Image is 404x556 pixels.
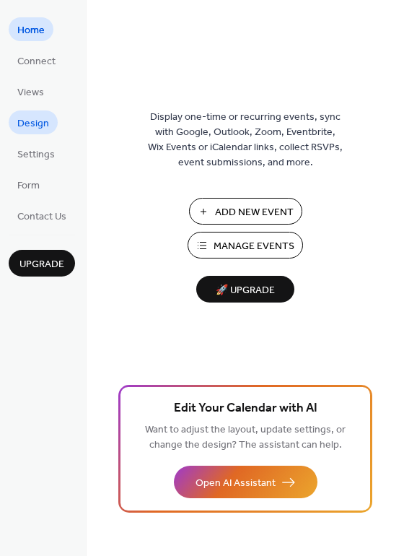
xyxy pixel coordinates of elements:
a: Connect [9,48,64,72]
span: Views [17,85,44,100]
span: Connect [17,54,56,69]
button: Upgrade [9,250,75,277]
span: Home [17,23,45,38]
button: Add New Event [189,198,302,225]
button: 🚀 Upgrade [196,276,294,303]
span: Contact Us [17,209,66,225]
span: Open AI Assistant [196,476,276,491]
span: Add New Event [215,205,294,220]
span: Design [17,116,49,131]
span: Edit Your Calendar with AI [174,399,317,419]
a: Home [9,17,53,41]
span: Want to adjust the layout, update settings, or change the design? The assistant can help. [145,420,346,455]
span: Display one-time or recurring events, sync with Google, Outlook, Zoom, Eventbrite, Wix Events or ... [148,110,343,170]
span: Upgrade [19,257,64,272]
a: Form [9,173,48,196]
a: Design [9,110,58,134]
button: Open AI Assistant [174,466,317,498]
a: Settings [9,142,63,165]
span: Form [17,178,40,194]
span: 🚀 Upgrade [205,281,286,300]
button: Manage Events [188,232,303,259]
a: Views [9,79,53,103]
span: Settings [17,147,55,162]
a: Contact Us [9,204,75,227]
span: Manage Events [214,239,294,254]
